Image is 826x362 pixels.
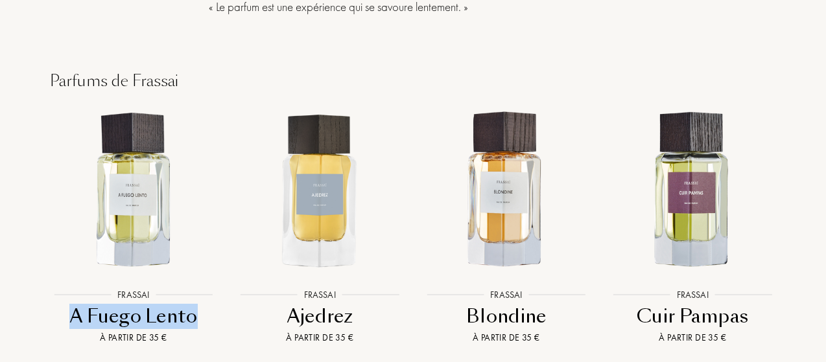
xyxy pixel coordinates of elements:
div: Parfums de Frassai [40,69,786,93]
div: Ajedrez [232,304,408,329]
img: Ajedrez Frassai [236,107,404,275]
img: Cuir Pampas Frassai [609,107,777,275]
div: Frassai [298,288,342,302]
a: Blondine FrassaiFrassaiBlondineÀ partir de 35 € [413,93,600,361]
a: Cuir Pampas FrassaiFrassaiCuir PampasÀ partir de 35 € [600,93,786,361]
img: Blondine Frassai [422,107,590,275]
div: À partir de 35 € [232,331,408,345]
div: À partir de 35 € [45,331,222,345]
div: Cuir Pampas [605,304,781,329]
div: Blondine [418,304,595,329]
div: À partir de 35 € [418,331,595,345]
div: Frassai [670,288,715,302]
div: Frassai [484,288,528,302]
a: Ajedrez FrassaiFrassaiAjedrezÀ partir de 35 € [227,93,414,361]
div: À partir de 35 € [605,331,781,345]
a: A Fuego Lento FrassaiFrassaiA Fuego LentoÀ partir de 35 € [40,93,227,361]
img: A Fuego Lento Frassai [49,107,217,275]
div: Frassai [111,288,156,302]
div: A Fuego Lento [45,304,222,329]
